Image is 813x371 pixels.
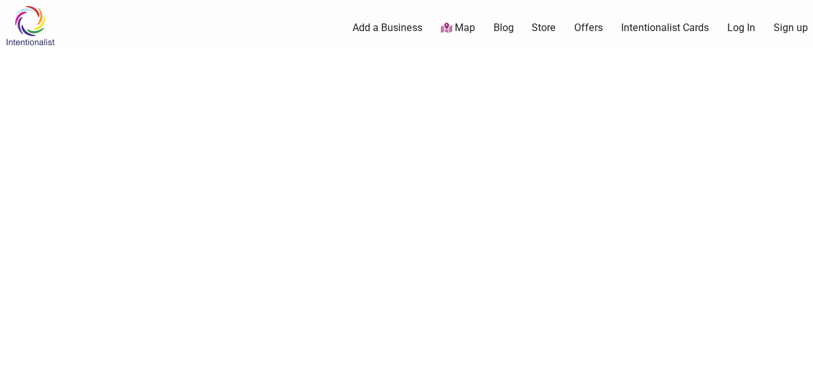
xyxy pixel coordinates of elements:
a: Map [441,21,475,36]
a: Offers [574,21,603,35]
a: Store [532,21,556,35]
a: Log In [727,21,755,35]
a: Add a Business [353,21,422,35]
a: Blog [494,21,514,35]
a: Sign up [774,21,808,35]
a: Intentionalist Cards [621,21,709,35]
